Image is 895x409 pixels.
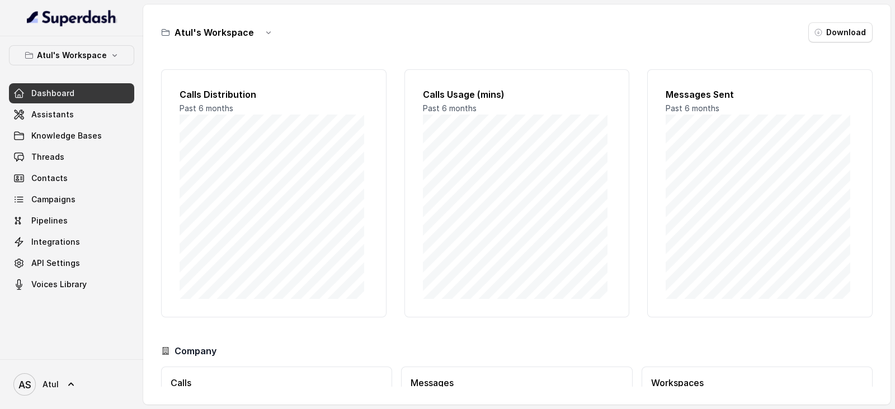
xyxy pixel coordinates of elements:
[31,194,76,205] span: Campaigns
[9,126,134,146] a: Knowledge Bases
[31,109,74,120] span: Assistants
[666,103,719,113] span: Past 6 months
[9,211,134,231] a: Pipelines
[37,49,107,62] p: Atul's Workspace
[411,376,623,389] h3: Messages
[31,173,68,184] span: Contacts
[9,168,134,188] a: Contacts
[9,369,134,400] a: Atul
[9,253,134,273] a: API Settings
[171,376,383,389] h3: Calls
[666,88,854,101] h2: Messages Sent
[651,376,863,389] h3: Workspaces
[180,88,368,101] h2: Calls Distribution
[9,189,134,210] a: Campaigns
[9,274,134,294] a: Voices Library
[31,88,74,99] span: Dashboard
[31,130,102,141] span: Knowledge Bases
[808,22,873,42] button: Download
[9,232,134,252] a: Integrations
[31,236,80,248] span: Integrations
[31,258,80,269] span: API Settings
[423,103,477,113] span: Past 6 months
[180,103,233,113] span: Past 6 months
[31,215,68,226] span: Pipelines
[31,151,64,163] span: Threads
[18,379,31,391] text: AS
[9,104,134,125] a: Assistants
[43,379,59,390] span: Atul
[9,147,134,167] a: Threads
[175,26,254,39] h3: Atul's Workspace
[423,88,611,101] h2: Calls Usage (mins)
[27,9,117,27] img: light.svg
[9,45,134,65] button: Atul's Workspace
[31,279,87,290] span: Voices Library
[9,83,134,103] a: Dashboard
[175,344,216,358] h3: Company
